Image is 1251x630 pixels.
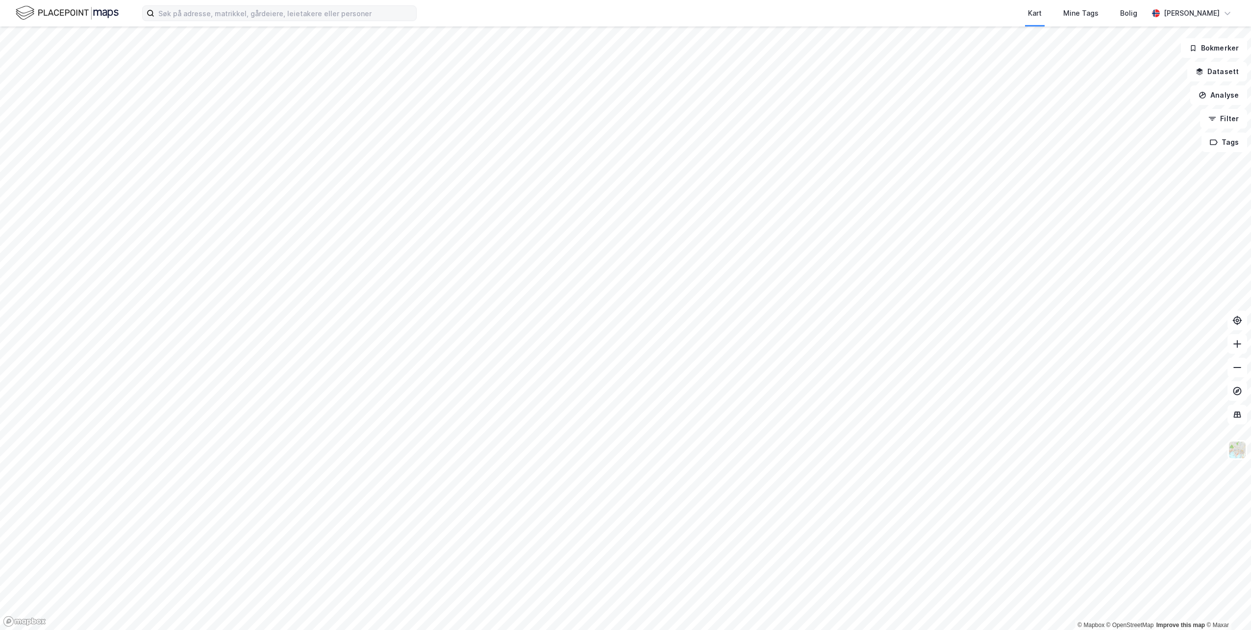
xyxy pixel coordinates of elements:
button: Analyse [1190,85,1247,105]
button: Filter [1200,109,1247,129]
div: Bolig [1120,7,1137,19]
button: Tags [1201,132,1247,152]
a: OpenStreetMap [1106,622,1154,629]
button: Datasett [1187,62,1247,81]
button: Bokmerker [1181,38,1247,58]
a: Mapbox [1077,622,1104,629]
div: [PERSON_NAME] [1164,7,1220,19]
div: Kart [1028,7,1042,19]
div: Kontrollprogram for chat [1202,583,1251,630]
img: Z [1228,441,1247,459]
img: logo.f888ab2527a4732fd821a326f86c7f29.svg [16,4,119,22]
input: Søk på adresse, matrikkel, gårdeiere, leietakere eller personer [154,6,416,21]
a: Mapbox homepage [3,616,46,627]
iframe: Chat Widget [1202,583,1251,630]
a: Improve this map [1156,622,1205,629]
div: Mine Tags [1063,7,1099,19]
